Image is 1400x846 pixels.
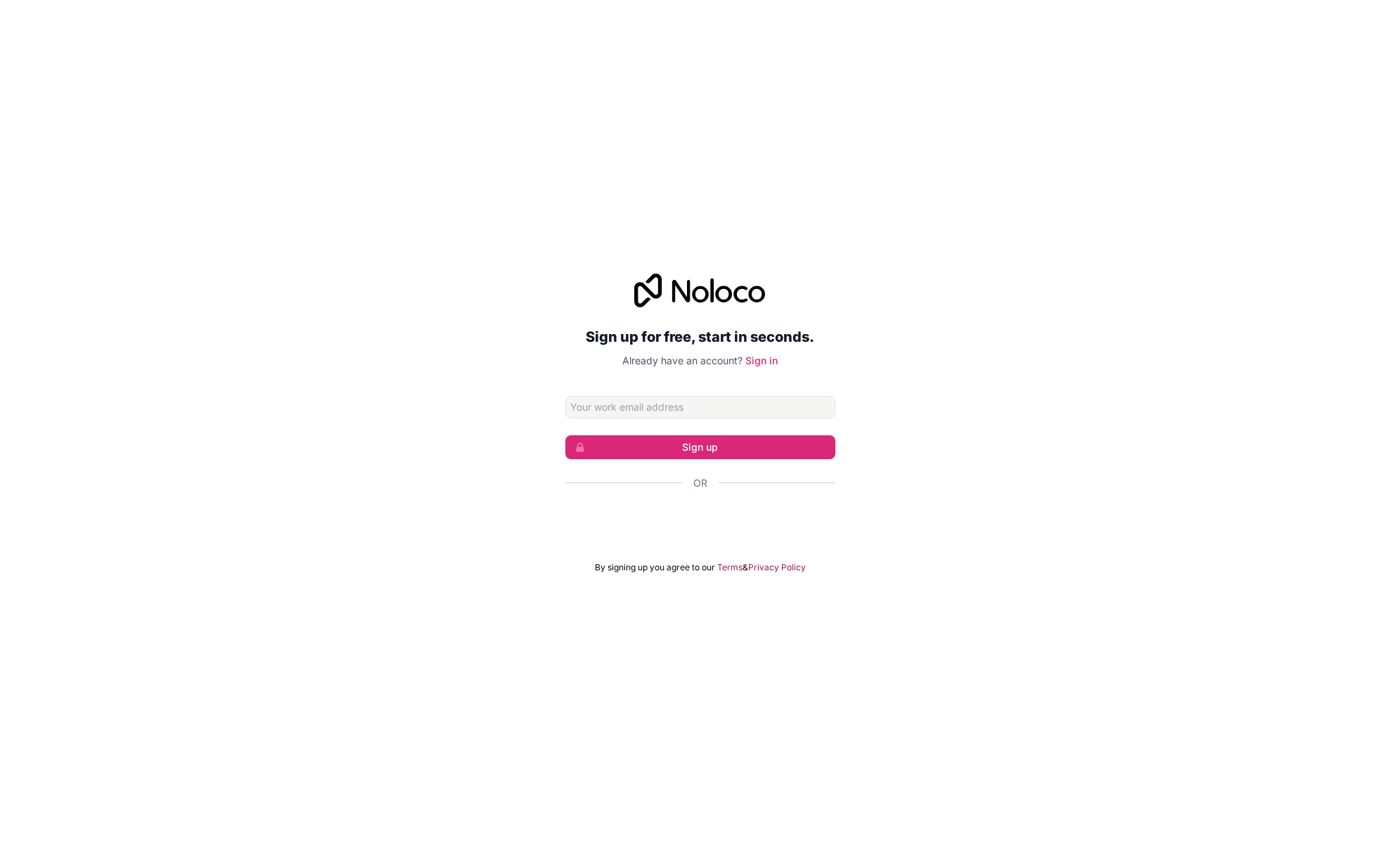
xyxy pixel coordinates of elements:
[622,354,743,366] span: Already have an account?
[717,562,743,573] a: Terms
[743,562,748,573] span: &
[693,476,707,490] span: Or
[565,396,835,418] input: Email address
[745,354,778,366] a: Sign in
[748,562,806,573] a: Privacy Policy
[595,562,715,573] span: By signing up you agree to our
[565,435,835,459] button: Sign up
[565,324,835,350] h2: Sign up for free, start in seconds.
